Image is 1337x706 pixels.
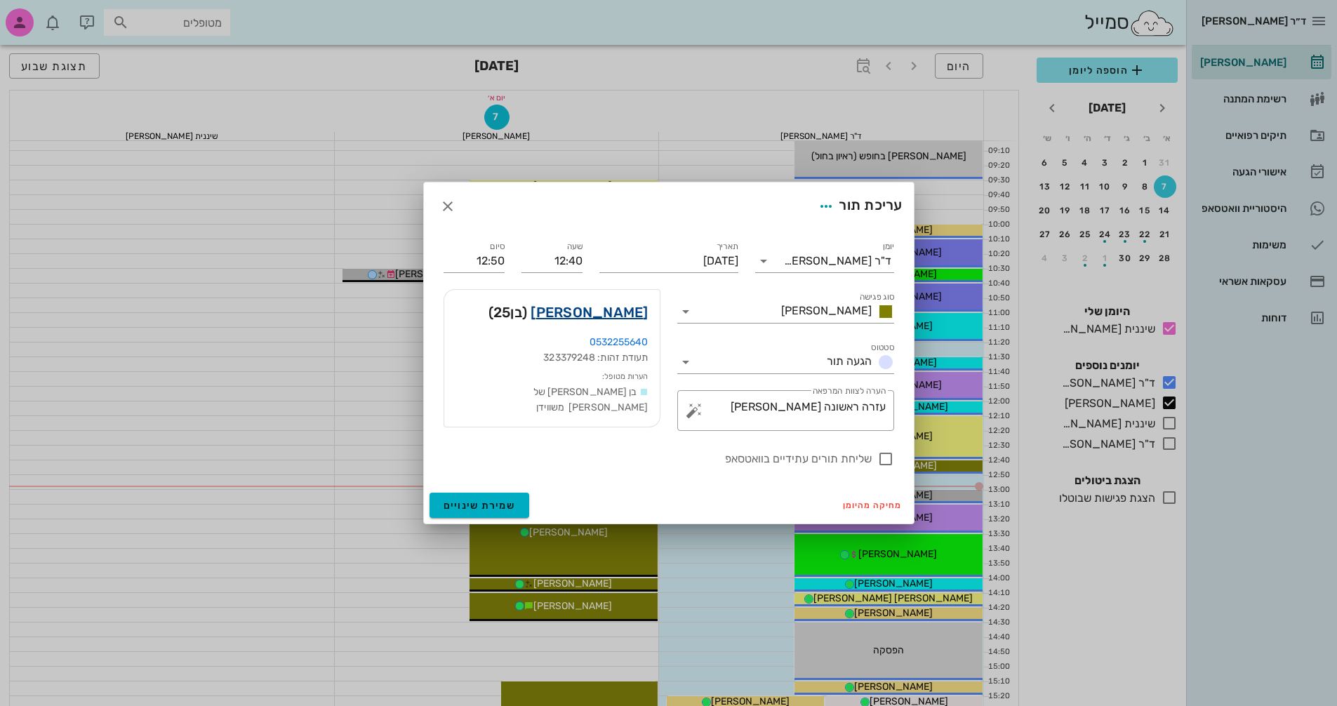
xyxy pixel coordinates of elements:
div: יומןד"ר [PERSON_NAME] [755,250,894,272]
label: שעה [566,241,583,252]
label: סוג פגישה [859,292,894,302]
span: [PERSON_NAME] [781,304,872,317]
span: בן [PERSON_NAME] של [PERSON_NAME] משווידן [531,386,648,413]
div: סטטוסהגעה תור [677,351,894,373]
label: תאריך [716,241,738,252]
span: 25 [493,304,511,321]
button: מחיקה מהיומן [837,495,908,515]
label: יומן [882,241,894,252]
small: הערות מטופל: [602,372,648,381]
label: הערה לצוות המרפאה [812,386,885,397]
span: מחיקה מהיומן [843,500,903,510]
label: סטטוס [871,342,894,353]
div: עריכת תור [813,194,902,219]
span: שמירת שינויים [444,500,516,512]
button: שמירת שינויים [430,493,530,518]
label: סיום [490,241,505,252]
span: (בן ) [488,301,528,324]
span: הגעה תור [827,354,872,368]
label: שליחת תורים עתידיים בוואטסאפ [444,452,872,466]
a: [PERSON_NAME] [531,301,648,324]
div: ד"ר [PERSON_NAME] [784,255,891,267]
div: תעודת זהות: 323379248 [455,350,648,366]
a: 0532255640 [590,336,648,348]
